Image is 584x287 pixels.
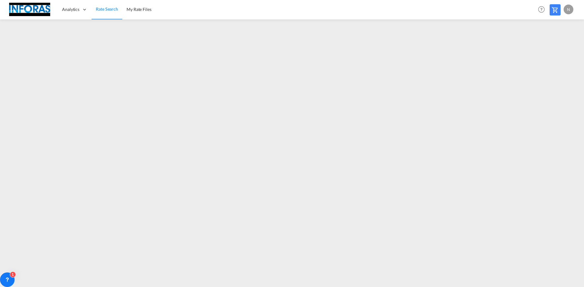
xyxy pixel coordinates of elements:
[62,6,79,12] span: Analytics
[564,5,573,14] div: N
[9,3,50,16] img: eff75c7098ee11eeb65dd1c63e392380.jpg
[127,7,151,12] span: My Rate Files
[536,4,550,15] div: Help
[536,4,547,15] span: Help
[96,6,118,12] span: Rate Search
